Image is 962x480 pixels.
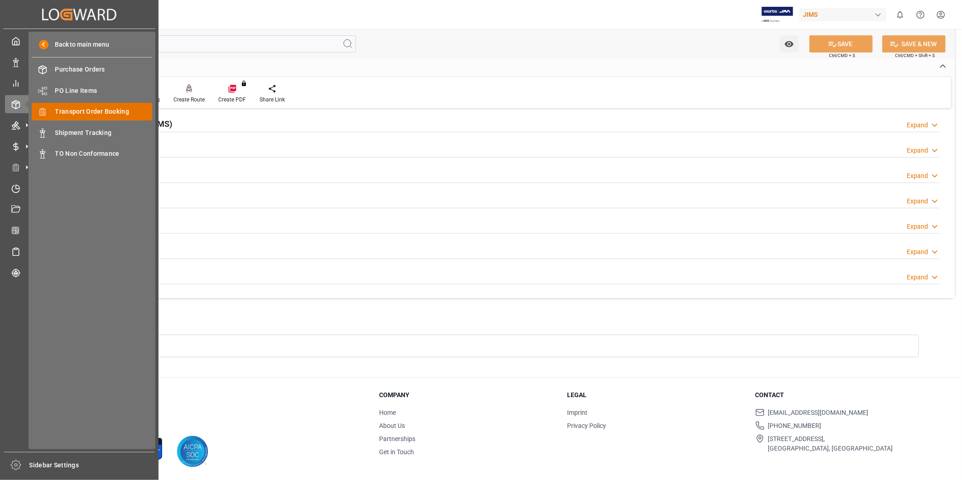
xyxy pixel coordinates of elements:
[177,436,208,467] img: AICPA SOC
[567,422,606,429] a: Privacy Policy
[768,408,869,418] span: [EMAIL_ADDRESS][DOMAIN_NAME]
[32,82,152,99] a: PO Line Items
[910,5,931,25] button: Help Center
[55,128,153,138] span: Shipment Tracking
[567,409,587,416] a: Imprint
[55,86,153,96] span: PO Line Items
[755,390,932,400] h3: Contact
[5,264,154,281] a: Tracking Shipment
[567,390,744,400] h3: Legal
[5,179,154,197] a: Timeslot Management V2
[762,7,793,23] img: Exertis%20JAM%20-%20Email%20Logo.jpg_1722504956.jpg
[907,247,928,257] div: Expand
[5,32,154,50] a: My Cockpit
[379,435,415,442] a: Partnerships
[799,6,890,23] button: JIMS
[895,52,935,59] span: Ctrl/CMD + Shift + S
[882,35,946,53] button: SAVE & NEW
[379,390,556,400] h3: Company
[60,411,356,419] p: © 2025 Logward. All rights reserved.
[379,448,414,456] a: Get in Touch
[799,8,886,21] div: JIMS
[768,434,893,453] span: [STREET_ADDRESS], [GEOGRAPHIC_DATA], [GEOGRAPHIC_DATA]
[42,35,356,53] input: Search Fields
[32,145,152,163] a: TO Non Conformance
[907,120,928,130] div: Expand
[907,222,928,231] div: Expand
[55,65,153,74] span: Purchase Orders
[907,197,928,206] div: Expand
[890,5,910,25] button: show 0 new notifications
[60,419,356,427] p: Version 1.1.132
[5,243,154,260] a: Sailing Schedules
[5,53,154,71] a: Data Management
[907,146,928,155] div: Expand
[780,35,798,53] button: open menu
[32,61,152,78] a: Purchase Orders
[829,52,855,59] span: Ctrl/CMD + S
[379,422,405,429] a: About Us
[809,35,873,53] button: SAVE
[32,124,152,141] a: Shipment Tracking
[5,201,154,218] a: Document Management
[379,409,396,416] a: Home
[29,461,155,470] span: Sidebar Settings
[5,221,154,239] a: CO2 Calculator
[173,96,205,104] div: Create Route
[768,421,822,431] span: [PHONE_NUMBER]
[907,273,928,282] div: Expand
[907,171,928,181] div: Expand
[260,96,285,104] div: Share Link
[5,74,154,92] a: My Reports
[32,103,152,120] a: Transport Order Booking
[55,149,153,158] span: TO Non Conformance
[48,40,110,49] span: Back to main menu
[55,107,153,116] span: Transport Order Booking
